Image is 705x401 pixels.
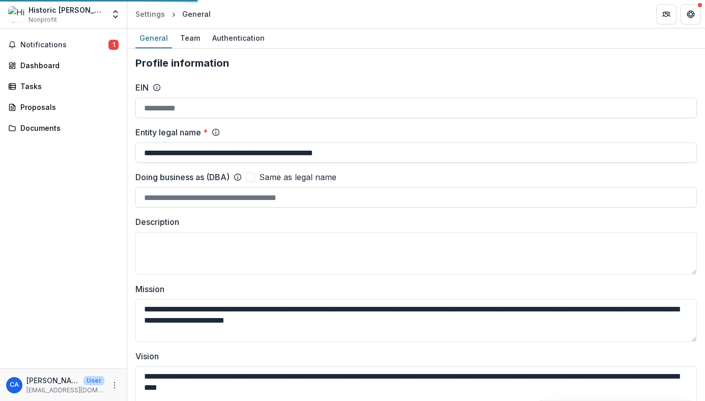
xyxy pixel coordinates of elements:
span: 1 [108,40,119,50]
a: Proposals [4,99,123,116]
div: Historic [PERSON_NAME] Farm Preservation Association [29,5,104,15]
img: Historic Franklin Metcalf Farm Preservation Association [8,6,24,22]
h2: Profile information [135,57,697,69]
a: Tasks [4,78,123,95]
div: Team [176,31,204,45]
a: Authentication [208,28,269,48]
label: Doing business as (DBA) [135,171,230,183]
div: General [135,31,172,45]
button: More [108,379,121,391]
a: Documents [4,120,123,136]
a: Settings [131,7,169,21]
span: Nonprofit [29,15,57,24]
button: Open entity switcher [108,4,123,24]
span: Notifications [20,41,108,49]
a: Dashboard [4,57,123,74]
div: Dashboard [20,60,115,71]
div: Authentication [208,31,269,45]
nav: breadcrumb [131,7,215,21]
label: Entity legal name [135,126,208,138]
div: Settings [135,9,165,19]
label: Description [135,216,691,228]
div: Documents [20,123,115,133]
div: General [182,9,211,19]
a: General [135,28,172,48]
a: Team [176,28,204,48]
label: Mission [135,283,691,295]
button: Notifications1 [4,37,123,53]
p: [EMAIL_ADDRESS][DOMAIN_NAME] [26,386,104,395]
div: Tasks [20,81,115,92]
label: Vision [135,350,691,362]
button: Get Help [681,4,701,24]
p: [PERSON_NAME] [26,375,79,386]
div: Proposals [20,102,115,112]
button: Partners [656,4,676,24]
p: User [83,376,104,385]
span: Same as legal name [259,171,336,183]
label: EIN [135,81,149,94]
div: Carrie Almon [10,382,19,388]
